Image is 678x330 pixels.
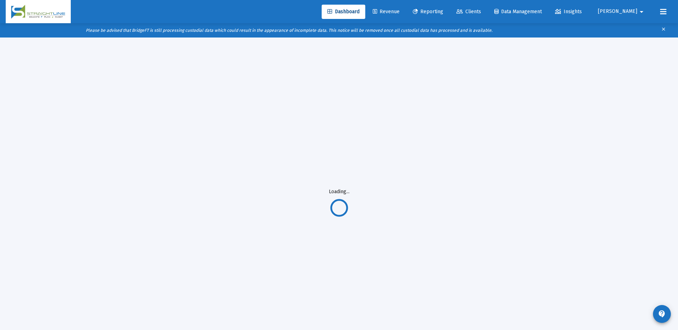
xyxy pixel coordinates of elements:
[598,9,637,15] span: [PERSON_NAME]
[11,5,65,19] img: Dashboard
[367,5,405,19] a: Revenue
[322,5,365,19] a: Dashboard
[456,9,481,15] span: Clients
[413,9,443,15] span: Reporting
[555,9,582,15] span: Insights
[549,5,588,19] a: Insights
[589,4,654,19] button: [PERSON_NAME]
[658,310,666,318] mat-icon: contact_support
[451,5,487,19] a: Clients
[407,5,449,19] a: Reporting
[661,25,666,36] mat-icon: clear
[373,9,400,15] span: Revenue
[494,9,542,15] span: Data Management
[86,28,493,33] i: Please be advised that BridgeFT is still processing custodial data which could result in the appe...
[637,5,646,19] mat-icon: arrow_drop_down
[489,5,548,19] a: Data Management
[327,9,360,15] span: Dashboard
